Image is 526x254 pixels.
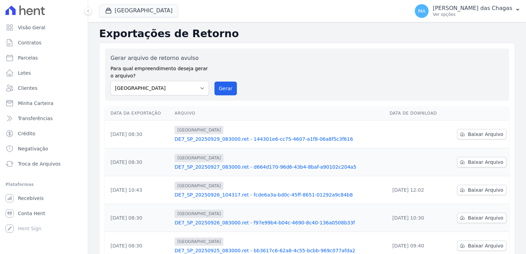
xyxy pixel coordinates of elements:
[468,159,503,166] span: Baixar Arquivo
[457,241,506,251] a: Baixar Arquivo
[433,5,512,12] p: [PERSON_NAME] das Chagas
[3,21,85,34] a: Visão Geral
[99,4,178,17] button: [GEOGRAPHIC_DATA]
[105,106,172,120] th: Data da Exportação
[105,148,172,176] td: [DATE] 08:30
[214,82,237,95] button: Gerar
[3,142,85,156] a: Negativação
[18,195,44,202] span: Recebíveis
[3,157,85,171] a: Troca de Arquivos
[18,210,45,217] span: Conta Hent
[468,131,503,138] span: Baixar Arquivo
[3,36,85,50] a: Contratos
[3,112,85,125] a: Transferências
[468,242,503,249] span: Baixar Arquivo
[105,204,172,232] td: [DATE] 08:30
[418,9,425,13] span: MA
[18,70,31,76] span: Lotes
[433,12,512,17] p: Ver opções
[468,187,503,193] span: Baixar Arquivo
[18,85,37,92] span: Clientes
[18,24,45,31] span: Visão Geral
[387,204,447,232] td: [DATE] 10:30
[111,62,209,80] label: Para qual empreendimento deseja gerar o arquivo?
[175,247,384,254] a: DE7_SP_20250925_083000.ret - bb3617c6-62a8-4c55-bcbb-969c077afda2
[175,154,223,162] span: [GEOGRAPHIC_DATA]
[18,39,41,46] span: Contratos
[175,237,223,246] span: [GEOGRAPHIC_DATA]
[105,120,172,148] td: [DATE] 08:30
[3,81,85,95] a: Clientes
[457,129,506,139] a: Baixar Arquivo
[3,191,85,205] a: Recebíveis
[175,182,223,190] span: [GEOGRAPHIC_DATA]
[105,176,172,204] td: [DATE] 10:43
[3,127,85,140] a: Crédito
[175,219,384,226] a: DE7_SP_20250926_083000.ret - f97e99b4-b04c-4690-8c40-136a0508b33f
[172,106,387,120] th: Arquivo
[409,1,526,21] button: MA [PERSON_NAME] das Chagas Ver opções
[175,163,384,170] a: DE7_SP_20250927_083000.ret - d664d170-96d6-43b4-8baf-a90102c204a5
[457,157,506,167] a: Baixar Arquivo
[3,207,85,220] a: Conta Hent
[175,210,223,218] span: [GEOGRAPHIC_DATA]
[18,145,48,152] span: Negativação
[457,213,506,223] a: Baixar Arquivo
[387,176,447,204] td: [DATE] 12:02
[175,191,384,198] a: DE7_SP_20250926_104317.ret - fcde6a3a-bd0c-45ff-8651-01292a9c84b8
[99,28,515,40] h2: Exportações de Retorno
[3,66,85,80] a: Lotes
[111,54,209,62] label: Gerar arquivo de retorno avulso
[3,51,85,65] a: Parcelas
[175,126,223,134] span: [GEOGRAPHIC_DATA]
[3,96,85,110] a: Minha Carteira
[18,54,38,61] span: Parcelas
[18,115,53,122] span: Transferências
[18,130,35,137] span: Crédito
[457,185,506,195] a: Baixar Arquivo
[6,180,82,189] div: Plataformas
[387,106,447,120] th: Data de Download
[175,136,384,142] a: DE7_SP_20250929_083000.ret - 144301e6-cc75-4607-a1f8-06a8f5c3f616
[468,214,503,221] span: Baixar Arquivo
[18,100,53,107] span: Minha Carteira
[18,160,61,167] span: Troca de Arquivos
